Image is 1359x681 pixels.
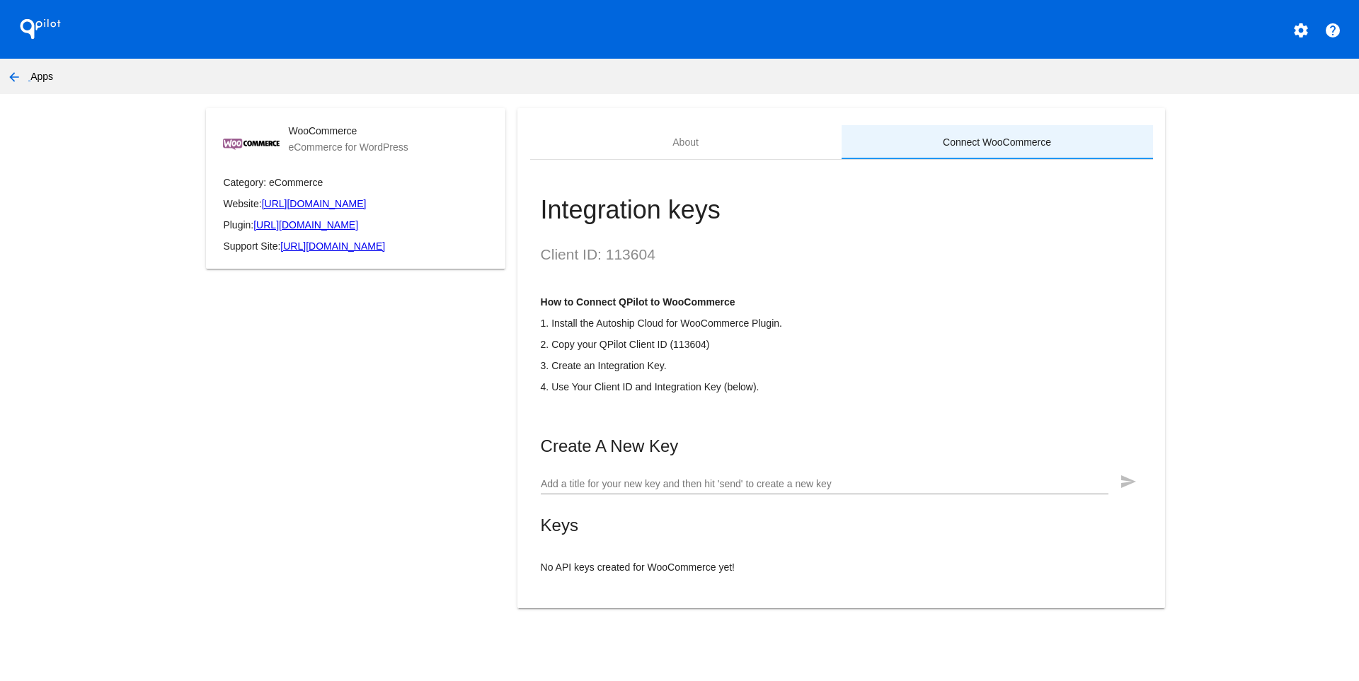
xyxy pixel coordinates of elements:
a: [URL][DOMAIN_NAME] [280,240,385,252]
mat-card-subtitle: eCommerce for WordPress [288,141,408,153]
p: 4. Use Your Client ID and Integration Key (below). [541,381,1142,392]
a: [URL][DOMAIN_NAME] [253,219,358,231]
div: Connect WooCommerce [943,136,1051,148]
img: cb168c88-e879-4cc9-8509-7920f572d3b5 [223,139,280,150]
input: Add a title for your new key and then hit 'send' to create a new key [541,479,1108,490]
h2: Client ID: 113604 [541,246,1142,263]
mat-card-title: WooCommerce [288,125,408,136]
p: 1. Install the Autoship Cloud for WooCommerce Plugin. [541,318,1142,329]
h1: QPilot [12,15,69,43]
strong: How to Connect QPilot to WooCommerce [541,296,735,308]
h1: Integration keys [541,195,1142,225]
p: 2. Copy your QPilot Client ID (113604) [541,339,1142,350]
mat-icon: settings [1292,22,1309,39]
p: No API keys created for WooCommerce yet! [541,561,1142,573]
p: 3. Create an Integration Key. [541,360,1142,371]
mat-card-title: Keys [541,516,1142,535]
p: Plugin: [223,219,488,231]
mat-icon: help [1324,22,1341,39]
a: [URL][DOMAIN_NAME] [262,198,367,209]
mat-icon: send [1120,473,1137,490]
p: Website: [223,198,488,209]
p: Support Site: [223,240,488,252]
p: Category: eCommerce [223,177,488,188]
div: About [672,136,699,148]
mat-card-title: Create A New Key [541,436,1142,456]
mat-icon: arrow_back [6,69,23,86]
